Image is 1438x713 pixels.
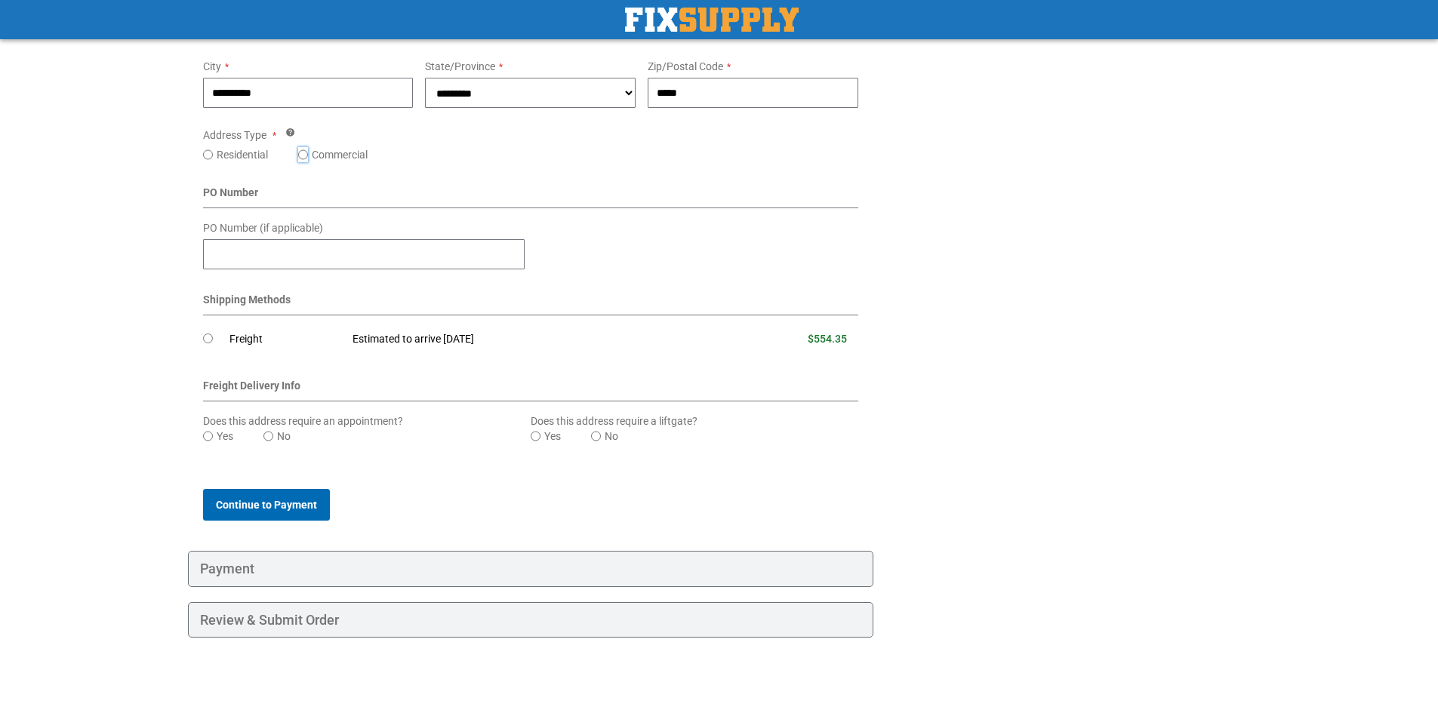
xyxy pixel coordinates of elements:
[625,8,799,32] img: Fix Industrial Supply
[203,292,859,315] div: Shipping Methods
[203,60,221,72] span: City
[277,429,291,444] label: No
[229,323,341,356] td: Freight
[203,185,859,208] div: PO Number
[312,147,368,162] label: Commercial
[531,415,697,427] span: Does this address require a liftgate?
[217,147,268,162] label: Residential
[203,222,323,234] span: PO Number (if applicable)
[217,429,233,444] label: Yes
[425,60,495,72] span: State/Province
[216,499,317,511] span: Continue to Payment
[625,8,799,32] a: store logo
[203,415,403,427] span: Does this address require an appointment?
[188,602,874,638] div: Review & Submit Order
[203,129,266,141] span: Address Type
[203,378,859,401] div: Freight Delivery Info
[648,60,723,72] span: Zip/Postal Code
[188,551,874,587] div: Payment
[341,323,704,356] td: Estimated to arrive [DATE]
[544,429,561,444] label: Yes
[203,489,330,521] button: Continue to Payment
[808,333,847,345] span: $554.35
[605,429,618,444] label: No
